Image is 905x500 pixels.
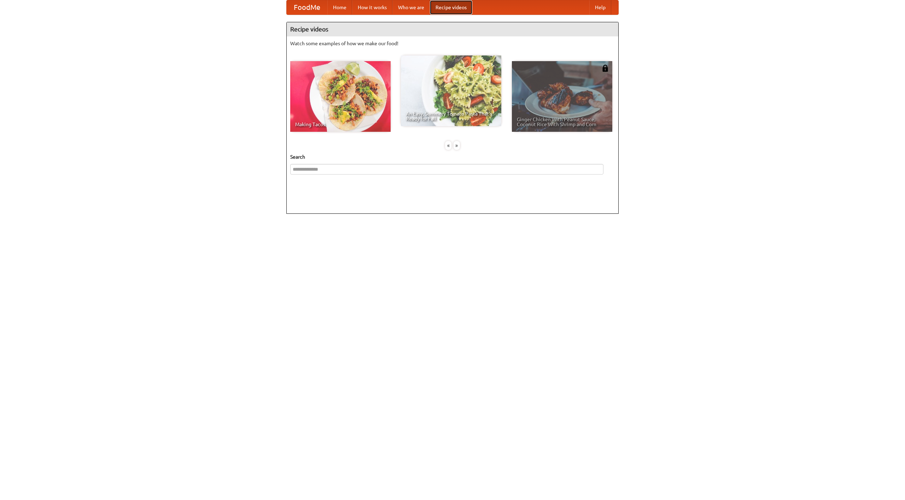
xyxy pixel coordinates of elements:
img: 483408.png [602,65,609,72]
a: FoodMe [287,0,327,14]
a: Recipe videos [430,0,472,14]
p: Watch some examples of how we make our food! [290,40,615,47]
div: « [445,141,451,150]
span: An Easy, Summery Tomato Pasta That's Ready for Fall [406,111,496,121]
h4: Recipe videos [287,22,618,36]
a: An Easy, Summery Tomato Pasta That's Ready for Fall [401,55,501,126]
div: » [454,141,460,150]
h5: Search [290,153,615,160]
a: Who we are [392,0,430,14]
a: How it works [352,0,392,14]
span: Making Tacos [295,122,386,127]
a: Making Tacos [290,61,391,132]
a: Home [327,0,352,14]
a: Help [589,0,611,14]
